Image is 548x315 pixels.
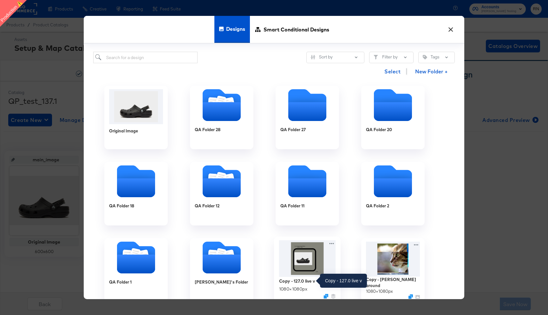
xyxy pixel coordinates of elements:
[361,238,425,302] div: Copy - [PERSON_NAME] around1080×1080pxDuplicate
[366,277,420,288] div: Copy - [PERSON_NAME] around
[276,86,339,149] div: QA Folder 27
[311,55,315,59] svg: Sliders
[279,286,307,292] div: 1080 × 1080 px
[323,294,328,299] svg: Duplicate
[384,67,401,76] span: Select
[190,162,253,225] div: QA Folder 12
[410,66,453,78] button: New Folder +
[109,89,163,124] img: 16471925.jpg
[366,127,392,133] div: QA Folder 20
[190,89,253,121] svg: Folder
[109,203,134,209] div: QA Folder 18
[366,203,389,209] div: QA Folder 2
[369,52,414,63] button: FilterFilter by
[361,165,425,197] svg: Empty folder
[93,52,198,64] input: Search for a design
[226,15,245,43] span: Designs
[276,165,339,197] svg: Empty folder
[306,52,364,63] button: SlidersSort by
[195,279,248,285] div: [PERSON_NAME]'s Folder
[190,242,253,273] svg: Folder
[109,128,138,134] div: Original Image
[374,55,378,59] svg: Filter
[276,162,339,225] div: QA Folder 11
[408,294,413,299] svg: Duplicate
[361,162,425,225] div: QA Folder 2
[190,165,253,197] svg: Folder
[190,86,253,149] div: QA Folder 28
[104,238,168,302] div: QA Folder 1
[274,237,341,303] div: Copy - 127.0 live v1080×1080pxDuplicate
[104,242,168,273] svg: Folder
[279,240,336,277] img: Yw5ODiKGA3cAPjUdPN2QCw.jpg
[264,15,329,43] span: Smart Conditional Designs
[361,86,425,149] div: QA Folder 20
[423,55,427,59] svg: Tag
[109,279,132,285] div: QA Folder 1
[366,242,420,277] img: J1m2XyEPGbVTYCaaAXen5Q.jpg
[195,127,220,133] div: QA Folder 28
[280,203,304,209] div: QA Folder 11
[382,65,403,78] button: Select
[276,89,339,121] svg: Empty folder
[195,203,219,209] div: QA Folder 12
[445,22,456,34] button: ×
[104,162,168,225] div: QA Folder 18
[361,89,425,121] svg: Empty folder
[190,238,253,302] div: [PERSON_NAME]'s Folder
[104,165,168,197] svg: Empty folder
[280,127,306,133] div: QA Folder 27
[279,278,315,284] div: Copy - 127.0 live v
[104,86,168,149] div: Original Image
[366,288,393,294] div: 1080 × 1080 px
[418,52,455,63] button: TagTags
